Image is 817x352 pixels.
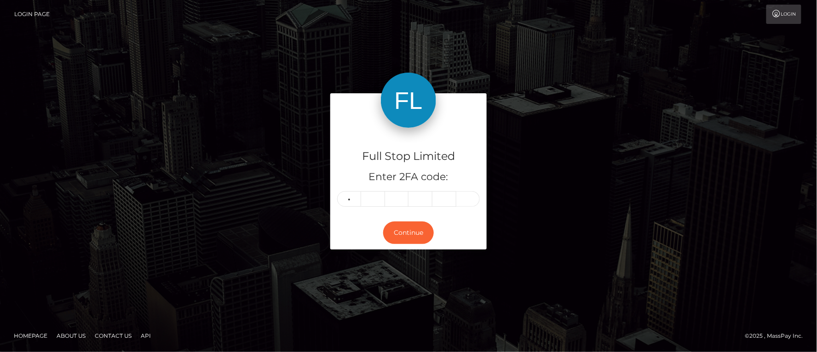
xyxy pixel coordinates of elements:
a: About Us [53,329,89,343]
img: Full Stop Limited [381,73,436,128]
button: Continue [383,221,434,244]
a: API [137,329,155,343]
a: Login [766,5,801,24]
h5: Enter 2FA code: [337,170,480,184]
a: Homepage [10,329,51,343]
a: Login Page [14,5,50,24]
h4: Full Stop Limited [337,148,480,165]
div: © 2025 , MassPay Inc. [745,331,810,341]
a: Contact Us [91,329,135,343]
